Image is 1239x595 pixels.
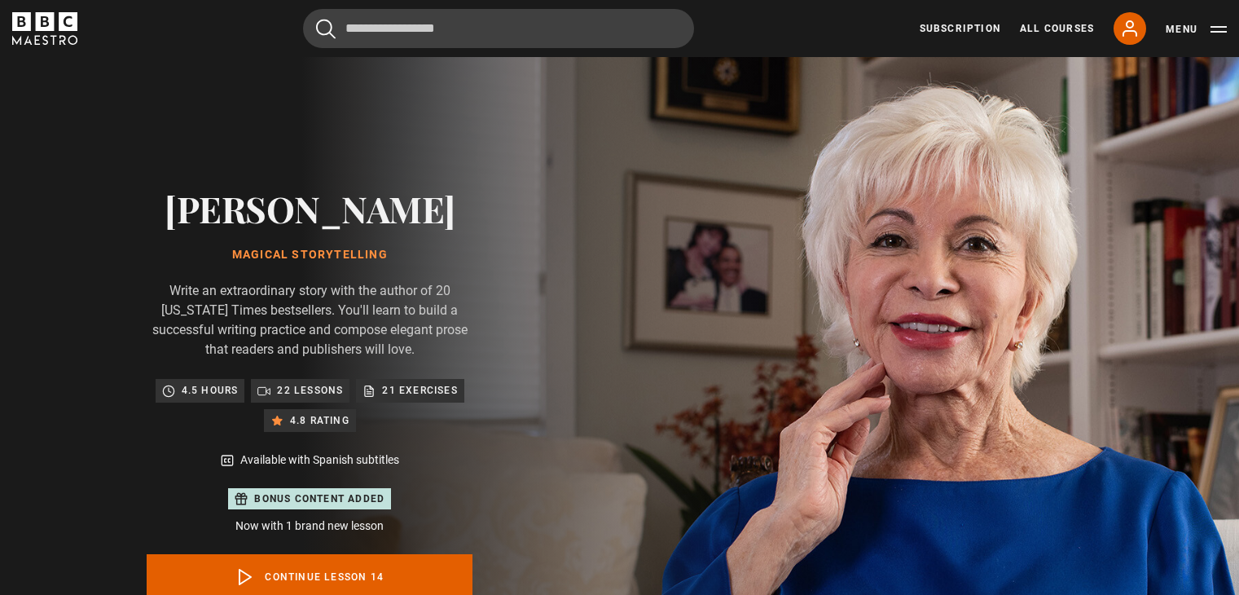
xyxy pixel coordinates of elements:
[1020,21,1094,36] a: All Courses
[12,12,77,45] svg: BBC Maestro
[290,412,349,429] p: 4.8 rating
[254,491,384,506] p: Bonus content added
[920,21,1000,36] a: Subscription
[182,382,239,399] p: 4.5 hours
[1166,21,1227,37] button: Toggle navigation
[147,249,472,262] h1: Magical Storytelling
[316,19,336,39] button: Submit the search query
[147,187,472,229] h2: [PERSON_NAME]
[147,518,472,535] p: Now with 1 brand new lesson
[303,9,694,48] input: Search
[147,281,472,359] p: Write an extraordinary story with the author of 20 [US_STATE] Times bestsellers. You'll learn to ...
[277,382,343,399] p: 22 lessons
[382,382,457,399] p: 21 exercises
[240,452,399,469] p: Available with Spanish subtitles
